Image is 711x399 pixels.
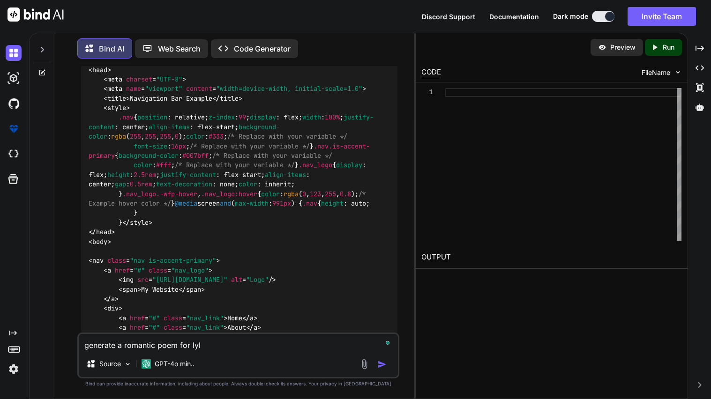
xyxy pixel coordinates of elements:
[171,142,186,150] span: 16px
[674,68,682,76] img: chevron down
[107,94,126,103] span: title
[212,94,242,103] span: </ >
[89,142,370,160] span: .is-accent-primary
[416,246,688,268] h2: OUTPUT
[175,199,197,207] span: @media
[99,43,124,54] p: Bind AI
[220,199,231,207] span: and
[145,133,156,141] span: 255
[96,228,111,236] span: head
[89,113,374,227] span: { : relative; : ; : flex; : ; : center; : flex-start; : ( , , , ); : ; : ; } { : ; : ; } { : flex...
[104,295,119,303] span: </ >
[126,85,141,93] span: name
[186,314,224,322] span: "nav_link"
[6,70,22,86] img: darkAi-studio
[302,190,306,198] span: 0
[99,359,121,369] p: Source
[104,103,130,112] span: < >
[122,285,137,294] span: span
[265,170,306,179] span: align-items
[377,360,387,369] img: icon
[115,180,126,189] span: gap
[234,43,291,54] p: Code Generator
[156,190,197,198] span: .-wfp-hover
[89,257,220,265] span: < = >
[134,266,145,274] span: "#"
[553,12,588,21] span: Dark mode
[250,314,254,322] span: a
[182,151,209,160] span: #007bff
[130,180,152,189] span: 0.5rem
[642,68,670,77] span: FileName
[104,75,186,83] span: < = >
[104,304,122,313] span: < >
[272,199,291,207] span: 991px
[242,314,257,322] span: </ >
[186,323,224,332] span: "nav_link"
[314,142,329,150] span: .nav
[130,133,141,141] span: 255
[186,133,205,141] span: color
[89,66,111,74] span: < >
[107,103,126,112] span: style
[231,275,242,284] span: alt
[107,75,122,83] span: meta
[261,190,280,198] span: color
[149,266,167,274] span: class
[422,12,475,22] button: Discord Support
[6,45,22,61] img: darkChat
[142,359,151,369] img: GPT-4o mini
[209,133,224,141] span: #333
[164,323,182,332] span: class
[201,190,235,198] span: .nav_logo
[6,96,22,111] img: githubDark
[336,161,362,170] span: display
[239,113,246,122] span: 99
[149,323,160,332] span: "#"
[107,266,111,274] span: a
[104,266,212,274] span: < = = >
[340,190,351,198] span: 0.8
[284,190,299,198] span: rgba
[89,228,115,236] span: </ >
[130,314,145,322] span: href
[325,190,336,198] span: 255
[155,359,195,369] p: GPT-4o min..
[6,361,22,377] img: settings
[421,67,441,78] div: CODE
[422,13,475,21] span: Discord Support
[107,170,130,179] span: height
[122,218,152,227] span: </ >
[111,133,126,141] span: rgba
[119,113,134,122] span: .nav
[489,12,539,22] button: Documentation
[160,133,171,141] span: 255
[598,43,606,52] img: preview
[156,75,182,83] span: "UTF-8"
[239,180,257,189] span: color
[156,161,171,170] span: #fff
[190,142,310,150] span: /* Replace with your variable */
[119,275,276,284] span: < = = />
[119,151,179,160] span: background-color
[164,314,182,322] span: class
[175,161,295,170] span: /* Replace with your variable */
[104,94,130,103] span: < >
[149,123,190,131] span: align-items
[119,285,141,294] span: < >
[610,43,636,52] p: Preview
[628,7,696,26] button: Invite Team
[130,323,145,332] span: href
[156,180,212,189] span: text-decoration
[7,7,64,22] img: Bind AI
[119,323,227,332] span: < = = >
[6,121,22,137] img: premium
[250,113,276,122] span: display
[126,75,152,83] span: charset
[359,359,370,369] img: attachment
[227,133,347,141] span: /* Replace with your variable */
[122,314,126,322] span: a
[89,237,111,246] span: < >
[171,266,209,274] span: "nav_logo"
[302,113,321,122] span: width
